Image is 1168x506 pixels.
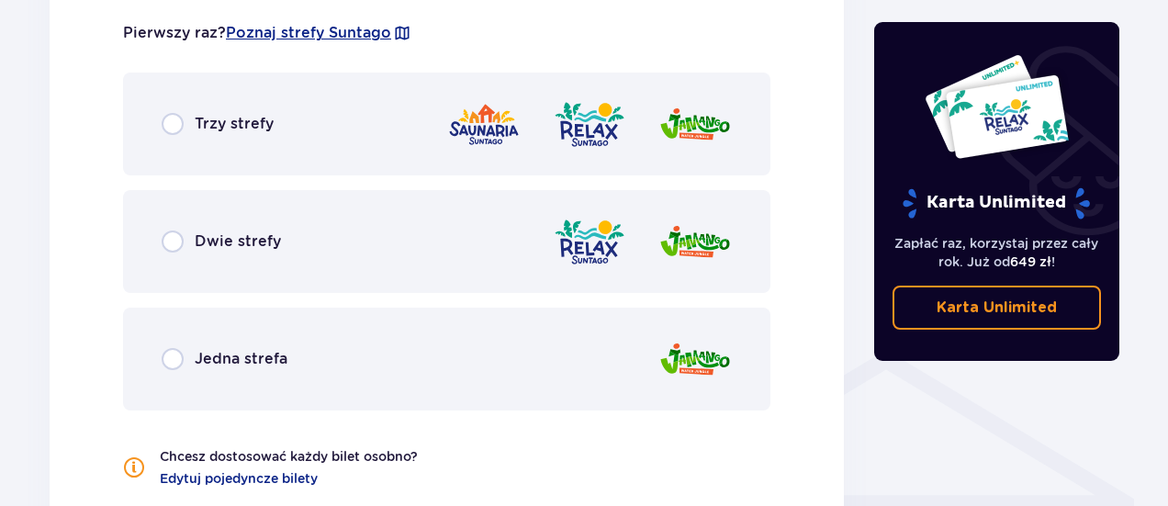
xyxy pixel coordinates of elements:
[658,333,732,386] img: Jamango
[893,286,1102,330] a: Karta Unlimited
[447,98,521,151] img: Saunaria
[160,469,318,488] a: Edytuj pojedyncze bilety
[924,53,1070,160] img: Dwie karty całoroczne do Suntago z napisem 'UNLIMITED RELAX', na białym tle z tropikalnymi liśćmi...
[893,234,1102,271] p: Zapłać raz, korzystaj przez cały rok. Już od !
[160,447,418,466] p: Chcesz dostosować każdy bilet osobno?
[658,216,732,268] img: Jamango
[553,216,626,268] img: Relax
[658,98,732,151] img: Jamango
[195,349,287,369] span: Jedna strefa
[195,114,274,134] span: Trzy strefy
[195,231,281,252] span: Dwie strefy
[553,98,626,151] img: Relax
[901,187,1092,219] p: Karta Unlimited
[1010,254,1051,269] span: 649 zł
[123,23,411,43] p: Pierwszy raz?
[226,23,391,43] a: Poznaj strefy Suntago
[937,298,1057,318] p: Karta Unlimited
